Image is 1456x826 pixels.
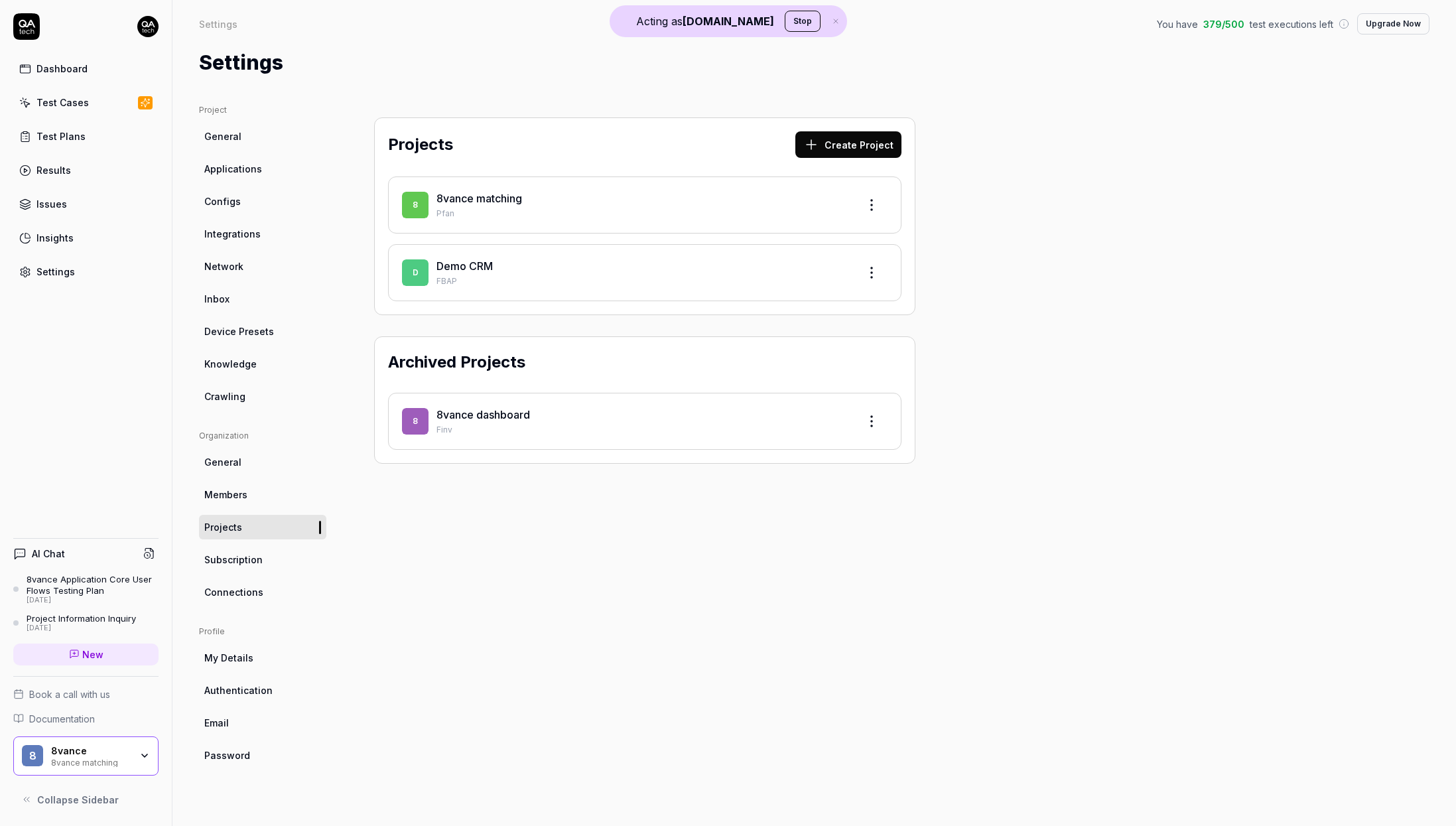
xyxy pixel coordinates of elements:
span: Network [204,259,243,273]
p: Finv [436,424,848,436]
a: Inbox [199,287,326,311]
span: General [204,129,241,143]
a: 8vance matching [436,192,522,205]
span: test executions left [1250,17,1333,31]
span: Device Presets [204,324,274,338]
a: Projects [199,515,326,539]
span: 8 [22,745,43,766]
span: 379 / 500 [1203,17,1244,31]
span: You have [1157,17,1198,31]
div: 8vance Application Core User Flows Testing Plan [27,574,159,596]
h1: Settings [199,48,283,78]
button: Stop [785,11,821,32]
button: Upgrade Now [1357,13,1429,34]
span: Applications [204,162,262,176]
span: Book a call with us [29,687,110,701]
span: My Details [204,651,253,665]
div: Insights [36,231,74,245]
a: Members [199,482,326,507]
span: Configs [204,194,241,208]
a: Device Presets [199,319,326,344]
div: Settings [36,265,75,279]
a: Insights [13,225,159,251]
a: Documentation [13,712,159,726]
a: General [199,450,326,474]
h4: AI Chat [32,547,65,561]
div: Project [199,104,326,116]
a: Demo CRM [436,259,493,273]
a: Network [199,254,326,279]
img: 7ccf6c19-61ad-4a6c-8811-018b02a1b829.jpg [137,16,159,37]
div: 8vance dashboard [436,407,848,423]
button: Create Project [795,131,901,158]
a: Subscription [199,547,326,572]
div: Test Plans [36,129,86,143]
span: Members [204,488,247,502]
h2: Archived Projects [388,350,525,374]
span: Connections [204,585,263,599]
a: Book a call with us [13,687,159,701]
div: Settings [199,17,237,31]
a: Configs [199,189,326,214]
button: 88vance8vance matching [13,736,159,776]
div: Test Cases [36,96,89,109]
a: Integrations [199,222,326,246]
div: Profile [199,626,326,638]
a: Dashboard [13,56,159,82]
a: Connections [199,580,326,604]
span: D [402,259,429,286]
a: My Details [199,646,326,670]
span: Crawling [204,389,245,403]
div: Project Information Inquiry [27,613,136,624]
span: 8 [402,192,429,218]
span: Projects [204,520,242,534]
span: Password [204,748,250,762]
a: Results [13,157,159,183]
a: Crawling [199,384,326,409]
span: Authentication [204,683,273,697]
span: 8 [402,408,429,435]
a: New [13,644,159,665]
div: Issues [36,197,67,211]
button: Collapse Sidebar [13,786,159,813]
a: Authentication [199,678,326,703]
div: 8vance [51,745,131,757]
a: Knowledge [199,352,326,376]
span: New [82,648,103,661]
span: Email [204,716,229,730]
div: Organization [199,430,326,442]
p: Pfan [436,208,848,220]
a: Email [199,711,326,735]
a: General [199,124,326,149]
span: Documentation [29,712,95,726]
div: Results [36,163,71,177]
a: Issues [13,191,159,217]
div: 8vance matching [51,756,131,767]
span: Inbox [204,292,230,306]
a: Test Plans [13,123,159,149]
a: 8vance Application Core User Flows Testing Plan[DATE] [13,574,159,604]
span: Subscription [204,553,263,567]
h2: Projects [388,133,453,157]
span: Integrations [204,227,261,241]
span: Knowledge [204,357,257,371]
a: Password [199,743,326,768]
span: Collapse Sidebar [37,793,119,807]
a: Settings [13,259,159,285]
a: Test Cases [13,90,159,115]
p: FBAP [436,275,848,287]
div: [DATE] [27,624,136,633]
span: General [204,455,241,469]
div: Dashboard [36,62,88,76]
a: Applications [199,157,326,181]
a: Project Information Inquiry[DATE] [13,613,159,633]
div: [DATE] [27,596,159,605]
